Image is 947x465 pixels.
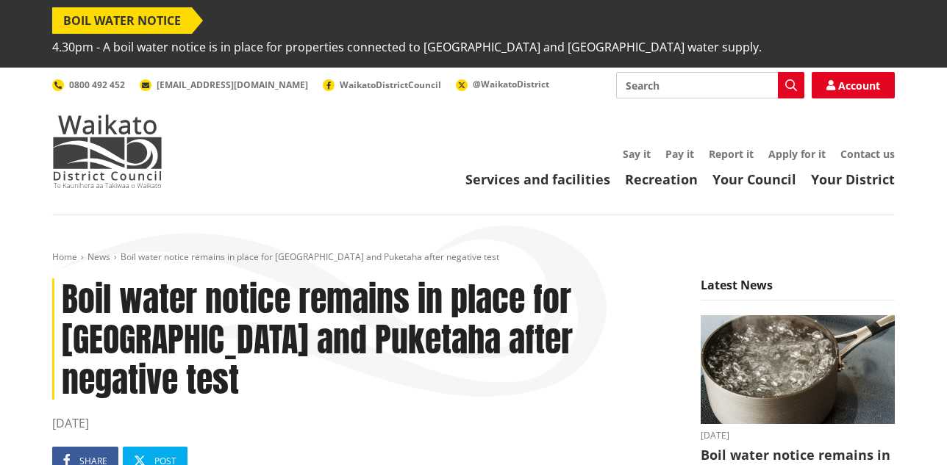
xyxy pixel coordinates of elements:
[340,79,441,91] span: WaikatoDistrictCouncil
[52,251,895,264] nav: breadcrumb
[811,170,895,188] a: Your District
[140,79,308,91] a: [EMAIL_ADDRESS][DOMAIN_NAME]
[87,250,110,263] a: News
[473,78,549,90] span: @WaikatoDistrict
[52,34,762,60] span: 4.30pm - A boil water notice is in place for properties connected to [GEOGRAPHIC_DATA] and [GEOGR...
[701,431,895,440] time: [DATE]
[69,79,125,91] span: 0800 492 452
[812,72,895,98] a: Account
[52,79,125,91] a: 0800 492 452
[768,147,826,161] a: Apply for it
[625,170,698,188] a: Recreation
[121,250,499,263] span: Boil water notice remains in place for [GEOGRAPHIC_DATA] and Puketaha after negative test
[323,79,441,91] a: WaikatoDistrictCouncil
[840,147,895,161] a: Contact us
[709,147,754,161] a: Report it
[665,147,694,161] a: Pay it
[456,78,549,90] a: @WaikatoDistrict
[701,315,895,425] img: boil water notice
[52,278,679,400] h1: Boil water notice remains in place for [GEOGRAPHIC_DATA] and Puketaha after negative test
[52,414,679,432] time: [DATE]
[157,79,308,91] span: [EMAIL_ADDRESS][DOMAIN_NAME]
[465,170,610,188] a: Services and facilities
[616,72,804,98] input: Search input
[52,250,77,263] a: Home
[623,147,651,161] a: Say it
[52,115,162,188] img: Waikato District Council - Te Kaunihera aa Takiwaa o Waikato
[701,278,895,300] h5: Latest News
[712,170,796,188] a: Your Council
[52,7,192,34] span: BOIL WATER NOTICE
